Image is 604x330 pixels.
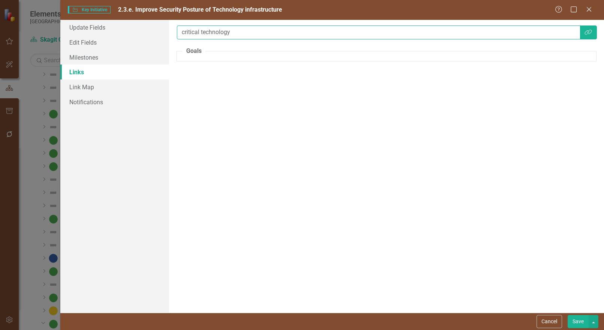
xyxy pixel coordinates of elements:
a: Links [60,64,169,79]
span: Key Initiative [68,6,110,13]
span: 2.3.e. Improve Security Posture of Technology infrastructure [118,6,282,13]
button: Save [568,315,589,328]
a: Edit Fields [60,35,169,50]
legend: Goals [182,47,205,55]
a: Link Map [60,79,169,94]
a: Update Fields [60,20,169,35]
input: Filter Links... [177,25,580,39]
a: Milestones [60,50,169,65]
button: Cancel [537,315,562,328]
a: Notifications [60,94,169,109]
